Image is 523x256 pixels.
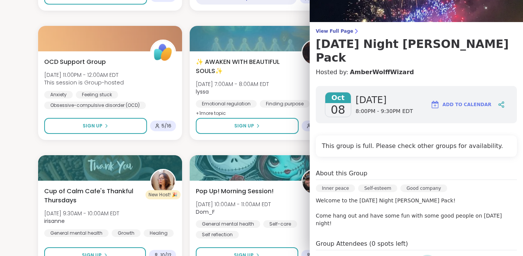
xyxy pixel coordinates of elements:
div: General mental health [44,229,109,237]
span: [DATE] 9:30AM - 10:00AM EDT [44,210,119,217]
div: Good company [400,184,447,192]
span: 8:00PM - 9:30PM EDT [356,108,413,115]
h4: Group Attendees (0 spots left) [316,239,517,250]
img: lyssa [302,41,326,64]
div: General mental health [196,220,260,228]
img: ShareWell Logomark [430,100,440,109]
span: Cup of Calm Cafe's Thankful Thursdays [44,187,142,205]
div: Finding purpose [260,100,310,108]
div: Obsessive-compulsive disorder (OCD) [44,102,146,109]
h4: About this Group [316,169,367,178]
span: Sign Up [234,122,254,129]
span: [DATE] 7:00AM - 8:00AM EDT [196,80,269,88]
img: ShareWell [151,41,175,64]
span: ✨ AWAKEN WITH BEAUTIFUL SOULS✨ [196,57,293,76]
h4: Hosted by: [316,68,517,77]
b: irisanne [44,217,65,225]
div: Emotional regulation [196,100,257,108]
b: Dom_F [196,208,215,216]
span: 5 / 16 [162,123,171,129]
span: [DATE] [356,94,413,106]
div: Self reflection [196,231,239,239]
span: [DATE] 10:00AM - 11:00AM EDT [196,200,271,208]
div: Anxiety [44,91,73,99]
div: Inner peace [316,184,355,192]
span: [DATE] 11:00PM - 12:00AM EDT [44,71,124,79]
span: Pop Up! Morning Session! [196,187,273,196]
span: OCD Support Group [44,57,106,67]
a: View Full Page[DATE] Night [PERSON_NAME] Pack [316,28,517,65]
img: irisanne [151,170,175,194]
div: Feeling stuck [76,91,118,99]
img: Dom_F [302,170,326,194]
h3: [DATE] Night [PERSON_NAME] Pack [316,37,517,65]
h4: This group is full. Please check other groups for availability. [322,142,511,151]
button: Sign Up [44,118,147,134]
span: View Full Page [316,28,517,34]
span: Sign Up [83,122,102,129]
span: Oct [325,92,351,103]
b: lyssa [196,88,209,95]
a: AmberWolffWizard [350,68,414,77]
button: Add to Calendar [427,95,495,114]
div: Self-esteem [358,184,397,192]
button: Sign Up [196,118,299,134]
div: Self-care [263,220,297,228]
p: Welcome to the [DATE] Night [PERSON_NAME] Pack! Come hang out and have some fun with some good pe... [316,197,517,227]
span: 08 [331,103,345,117]
span: This session is Group-hosted [44,79,124,86]
span: Add to Calendar [443,101,491,108]
div: Growth [112,229,141,237]
div: New Host! 🎉 [146,190,181,199]
div: Healing [144,229,174,237]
